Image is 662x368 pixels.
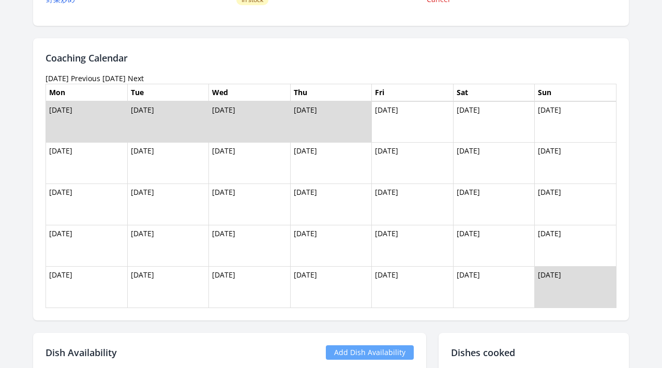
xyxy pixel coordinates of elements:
td: [DATE] [453,143,535,184]
td: [DATE] [127,225,209,267]
td: [DATE] [453,267,535,308]
a: Next [128,73,144,83]
td: [DATE] [372,143,454,184]
td: [DATE] [535,101,616,143]
td: [DATE] [535,184,616,225]
td: [DATE] [46,184,128,225]
td: [DATE] [209,184,291,225]
th: Sun [535,84,616,101]
td: [DATE] [127,267,209,308]
td: [DATE] [209,101,291,143]
td: [DATE] [209,225,291,267]
h2: Coaching Calendar [46,51,616,65]
th: Sat [453,84,535,101]
td: [DATE] [535,267,616,308]
a: Previous [71,73,100,83]
th: Fri [372,84,454,101]
td: [DATE] [290,184,372,225]
td: [DATE] [46,101,128,143]
td: [DATE] [127,101,209,143]
td: [DATE] [453,184,535,225]
td: [DATE] [372,184,454,225]
h2: Dishes cooked [451,345,616,360]
a: [DATE] [102,73,126,83]
th: Wed [209,84,291,101]
td: [DATE] [453,101,535,143]
th: Mon [46,84,128,101]
td: [DATE] [535,225,616,267]
td: [DATE] [372,267,454,308]
td: [DATE] [46,143,128,184]
td: [DATE] [535,143,616,184]
td: [DATE] [127,184,209,225]
th: Tue [127,84,209,101]
td: [DATE] [209,267,291,308]
td: [DATE] [290,143,372,184]
td: [DATE] [46,267,128,308]
td: [DATE] [372,101,454,143]
th: Thu [290,84,372,101]
h2: Dish Availability [46,345,117,360]
td: [DATE] [209,143,291,184]
td: [DATE] [453,225,535,267]
td: [DATE] [290,101,372,143]
td: [DATE] [290,267,372,308]
time: [DATE] [46,73,69,83]
td: [DATE] [372,225,454,267]
td: [DATE] [127,143,209,184]
td: [DATE] [290,225,372,267]
td: [DATE] [46,225,128,267]
a: Add Dish Availability [326,345,414,360]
